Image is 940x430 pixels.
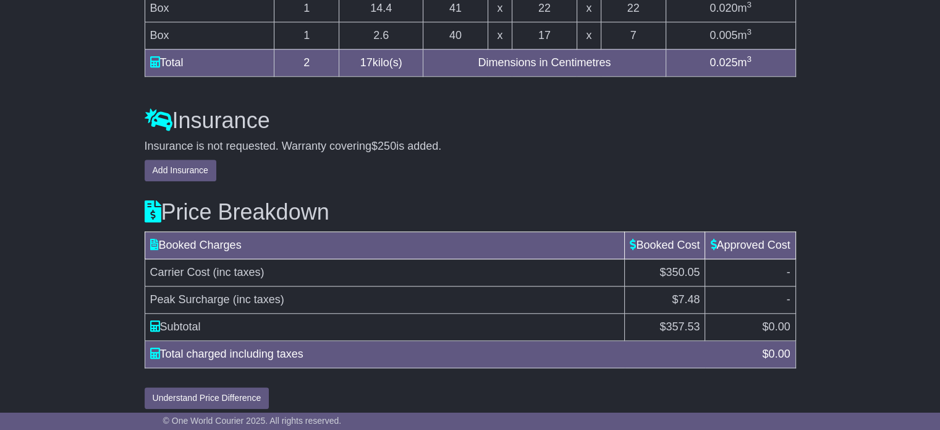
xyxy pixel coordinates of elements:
h3: Price Breakdown [145,200,796,225]
td: 2.6 [339,22,423,49]
td: 2 [274,49,339,76]
td: Dimensions in Centimetres [423,49,666,76]
td: m [666,22,795,49]
span: - [787,266,790,278]
td: Subtotal [145,314,625,341]
td: Approved Cost [705,232,795,259]
button: Add Insurance [145,160,216,181]
span: Carrier Cost [150,266,210,278]
td: 17 [512,22,577,49]
td: x [577,22,601,49]
button: Understand Price Difference [145,387,269,409]
span: 0.00 [768,348,790,360]
td: 1 [274,22,339,49]
div: Insurance is not requested. Warranty covering is added. [145,140,796,153]
div: $ [756,346,796,363]
div: Total charged including taxes [144,346,756,363]
td: Total [145,49,274,76]
span: 0.00 [768,320,790,333]
td: Box [145,22,274,49]
td: $ [625,314,705,341]
span: $350.05 [659,266,700,278]
td: 40 [423,22,488,49]
sup: 3 [747,27,752,37]
span: Peak Surcharge [150,293,230,306]
sup: 3 [747,54,752,64]
td: $ [705,314,795,341]
span: (inc taxes) [213,266,265,278]
span: 357.53 [666,320,700,333]
td: kilo(s) [339,49,423,76]
span: © One World Courier 2025. All rights reserved. [163,416,342,426]
span: 0.020 [709,2,737,14]
span: $7.48 [672,293,700,306]
td: Booked Cost [625,232,705,259]
span: 0.025 [709,56,737,69]
td: 7 [601,22,666,49]
td: Booked Charges [145,232,625,259]
span: - [787,293,790,306]
span: $250 [371,140,396,152]
span: 17 [360,56,373,69]
span: 0.005 [709,29,737,41]
span: (inc taxes) [233,293,284,306]
td: x [488,22,512,49]
h3: Insurance [145,108,796,133]
td: m [666,49,795,76]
